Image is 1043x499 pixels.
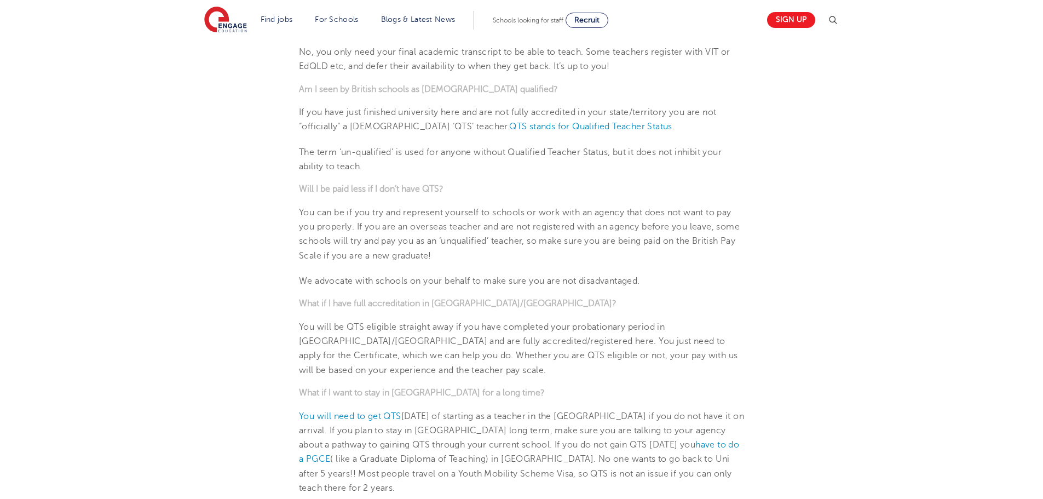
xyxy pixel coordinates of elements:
span: Schools looking for staff [493,16,563,24]
p: You will be QTS eligible straight away if you have completed your probationary period in [GEOGRAP... [299,320,744,377]
p: You can be if you try and represent yourself to schools or work with an agency that does not want... [299,205,744,263]
img: Engage Education [204,7,247,34]
a: For Schools [315,15,358,24]
a: Sign up [767,12,815,28]
strong: What if I have full accreditation in [GEOGRAPHIC_DATA]/[GEOGRAPHIC_DATA]? [299,299,616,308]
p: [DATE] of starting as a teacher in the [GEOGRAPHIC_DATA] if you do not have it on arrival. If you... [299,409,744,496]
p: The term ‘un-qualified’ is used for anyone without Qualified Teacher Status, but it does not inhi... [299,145,744,174]
a: Blogs & Latest News [381,15,456,24]
p: We advocate with schools on your behalf to make sure you are not disadvantaged. [299,274,744,288]
strong: Will I be paid less if I don’t have QTS? [299,184,443,194]
strong: Am I seen by British schools as [DEMOGRAPHIC_DATA] qualified? [299,84,558,94]
a: You will need to get QTS [299,411,401,421]
a: Find jobs [261,15,293,24]
p: No, you only need your final academic transcript to be able to teach. Some teachers register with... [299,45,744,74]
strong: What if I want to stay in [GEOGRAPHIC_DATA] for a long time? [299,388,545,398]
a: QTS stands for Qualified Teacher Status [509,122,672,131]
span: Recruit [574,16,600,24]
a: Recruit [566,13,608,28]
p: If you have just finished university here and are not fully accredited in your state/territory yo... [299,105,744,134]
